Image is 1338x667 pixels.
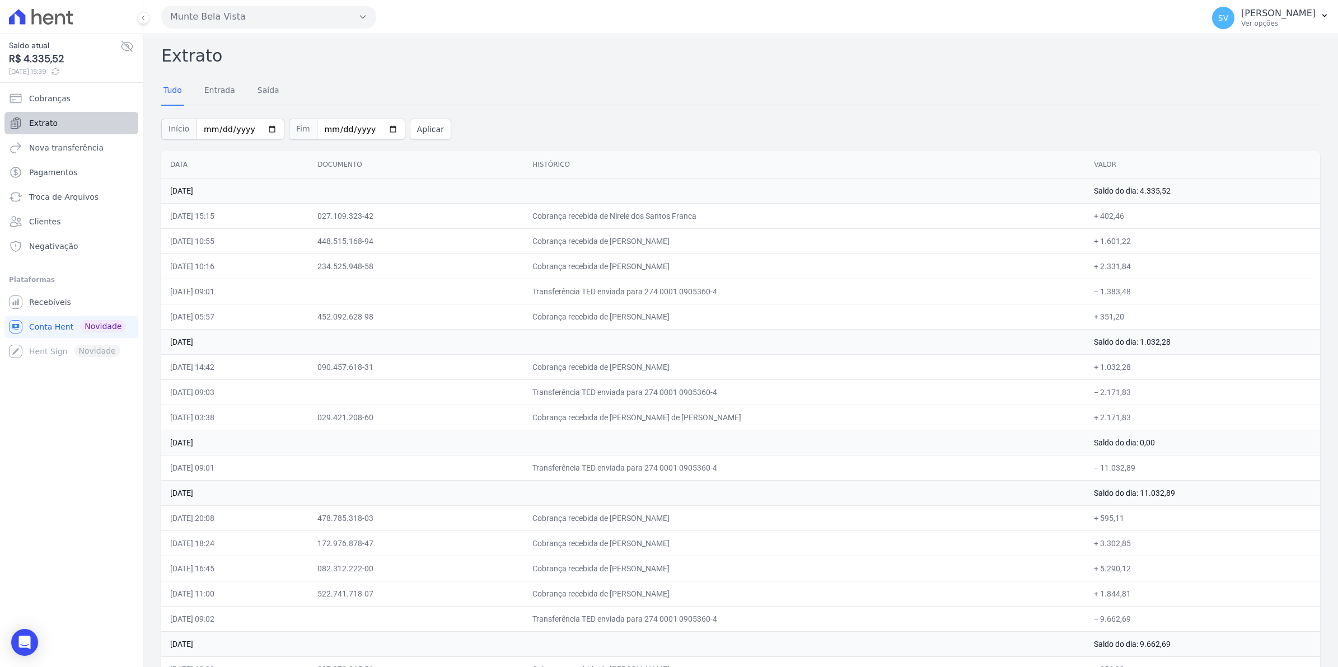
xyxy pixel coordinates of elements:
[523,354,1085,379] td: Cobrança recebida de [PERSON_NAME]
[9,273,134,286] div: Plataformas
[523,228,1085,253] td: Cobrança recebida de [PERSON_NAME]
[4,235,138,257] a: Negativação
[523,556,1085,581] td: Cobrança recebida de [PERSON_NAME]
[29,167,77,178] span: Pagamentos
[161,405,308,430] td: [DATE] 03:38
[1085,505,1320,530] td: + 595,11
[161,43,1320,68] h2: Extrato
[1085,530,1320,556] td: + 3.302,85
[161,279,308,304] td: [DATE] 09:01
[4,161,138,184] a: Pagamentos
[161,430,1085,455] td: [DATE]
[161,77,184,106] a: Tudo
[308,530,523,556] td: 172.976.878-47
[410,119,451,140] button: Aplicar
[161,530,308,556] td: [DATE] 18:24
[1085,178,1320,203] td: Saldo do dia: 4.335,52
[161,178,1085,203] td: [DATE]
[1085,279,1320,304] td: − 1.383,48
[523,606,1085,631] td: Transferência TED enviada para 274 0001 0905360-4
[1085,581,1320,606] td: + 1.844,81
[308,151,523,179] th: Documento
[523,279,1085,304] td: Transferência TED enviada para 274 0001 0905360-4
[161,119,196,140] span: Início
[523,151,1085,179] th: Histórico
[29,297,71,308] span: Recebíveis
[161,631,1085,656] td: [DATE]
[1085,379,1320,405] td: − 2.171,83
[4,210,138,233] a: Clientes
[1085,405,1320,430] td: + 2.171,83
[161,505,308,530] td: [DATE] 20:08
[29,93,71,104] span: Cobranças
[161,354,308,379] td: [DATE] 14:42
[1085,228,1320,253] td: + 1.601,22
[523,203,1085,228] td: Cobrança recebida de Nirele dos Santos Franca
[161,581,308,606] td: [DATE] 11:00
[4,87,138,110] a: Cobranças
[161,455,308,480] td: [DATE] 09:01
[523,581,1085,606] td: Cobrança recebida de [PERSON_NAME]
[1203,2,1338,34] button: SV [PERSON_NAME] Ver opções
[523,405,1085,430] td: Cobrança recebida de [PERSON_NAME] de [PERSON_NAME]
[4,316,138,338] a: Conta Hent Novidade
[1085,354,1320,379] td: + 1.032,28
[161,151,308,179] th: Data
[308,354,523,379] td: 090.457.618-31
[9,40,120,51] span: Saldo atual
[289,119,317,140] span: Fim
[4,186,138,208] a: Troca de Arquivos
[1085,253,1320,279] td: + 2.331,84
[1085,304,1320,329] td: + 351,20
[29,191,99,203] span: Troca de Arquivos
[11,629,38,656] div: Open Intercom Messenger
[1085,203,1320,228] td: + 402,46
[29,118,58,129] span: Extrato
[4,291,138,313] a: Recebíveis
[308,405,523,430] td: 029.421.208-60
[29,321,73,332] span: Conta Hent
[308,253,523,279] td: 234.525.948-58
[161,480,1085,505] td: [DATE]
[161,304,308,329] td: [DATE] 05:57
[523,253,1085,279] td: Cobrança recebida de [PERSON_NAME]
[523,304,1085,329] td: Cobrança recebida de [PERSON_NAME]
[29,142,104,153] span: Nova transferência
[308,228,523,253] td: 448.515.168-94
[1085,430,1320,455] td: Saldo do dia: 0,00
[308,304,523,329] td: 452.092.628-98
[29,216,60,227] span: Clientes
[1085,151,1320,179] th: Valor
[4,137,138,159] a: Nova transferência
[161,228,308,253] td: [DATE] 10:55
[1241,8,1316,19] p: [PERSON_NAME]
[161,253,308,279] td: [DATE] 10:16
[1218,14,1228,22] span: SV
[523,455,1085,480] td: Transferência TED enviada para 274 0001 0905360-4
[161,329,1085,354] td: [DATE]
[161,203,308,228] td: [DATE] 15:15
[161,606,308,631] td: [DATE] 09:02
[161,6,376,28] button: Munte Bela Vista
[202,77,237,106] a: Entrada
[308,203,523,228] td: 027.109.323-42
[161,556,308,581] td: [DATE] 16:45
[9,67,120,77] span: [DATE] 15:39
[1085,606,1320,631] td: − 9.662,69
[1085,329,1320,354] td: Saldo do dia: 1.032,28
[308,505,523,530] td: 478.785.318-03
[29,241,78,252] span: Negativação
[523,505,1085,530] td: Cobrança recebida de [PERSON_NAME]
[4,112,138,134] a: Extrato
[523,379,1085,405] td: Transferência TED enviada para 274 0001 0905360-4
[1085,455,1320,480] td: − 11.032,89
[9,87,134,363] nav: Sidebar
[308,581,523,606] td: 522.741.718-07
[9,51,120,67] span: R$ 4.335,52
[255,77,282,106] a: Saída
[80,320,126,332] span: Novidade
[1241,19,1316,28] p: Ver opções
[1085,480,1320,505] td: Saldo do dia: 11.032,89
[161,379,308,405] td: [DATE] 09:03
[1085,556,1320,581] td: + 5.290,12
